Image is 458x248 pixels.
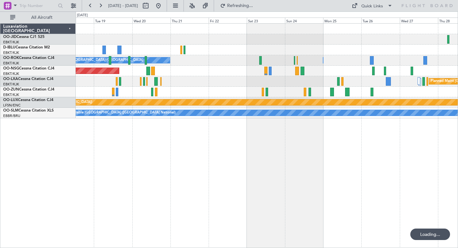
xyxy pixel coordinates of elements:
a: OO-LXACessna Citation CJ4 [3,77,53,81]
span: OO-NSG [3,67,19,70]
div: Sat 23 [247,18,285,23]
span: D-IBLU [3,46,16,49]
button: Quick Links [349,1,396,11]
a: D-IBLUCessna Citation M2 [3,46,50,49]
a: EBBR/BRU [3,113,20,118]
div: Mon 25 [323,18,361,23]
a: OO-JIDCessna CJ1 525 [3,35,45,39]
a: EBKT/KJK [3,61,19,66]
span: All Aircraft [17,15,67,20]
div: [DATE] [77,13,88,18]
span: [DATE] - [DATE] [108,3,138,9]
button: Refreshing... [217,1,255,11]
a: EBKT/KJK [3,40,19,45]
span: OO-SLM [3,109,18,113]
span: OO-ZUN [3,88,19,91]
span: OO-LUX [3,98,18,102]
button: All Aircraft [7,12,69,23]
span: OO-LXA [3,77,18,81]
div: Owner [GEOGRAPHIC_DATA]-[GEOGRAPHIC_DATA] [57,55,143,65]
div: Tue 19 [94,18,132,23]
a: EBKT/KJK [3,50,19,55]
div: Wed 27 [400,18,438,23]
div: Tue 26 [361,18,399,23]
span: OO-JID [3,35,17,39]
div: A/C Unavailable [GEOGRAPHIC_DATA] ([GEOGRAPHIC_DATA] National) [57,108,176,118]
div: Quick Links [361,3,383,10]
a: OO-SLMCessna Citation XLS [3,109,54,113]
a: LFSN/ENC [3,103,21,108]
a: OO-ZUNCessna Citation CJ4 [3,88,54,91]
div: Wed 20 [132,18,170,23]
a: EBKT/KJK [3,71,19,76]
a: OO-ROKCessna Citation CJ4 [3,56,54,60]
span: OO-ROK [3,56,19,60]
a: OO-LUXCessna Citation CJ4 [3,98,53,102]
div: Thu 21 [170,18,209,23]
div: Loading... [410,229,450,240]
div: Fri 22 [209,18,247,23]
a: OO-NSGCessna Citation CJ4 [3,67,54,70]
input: Trip Number [19,1,56,11]
a: EBKT/KJK [3,92,19,97]
div: Sun 24 [285,18,323,23]
a: EBKT/KJK [3,82,19,87]
span: Refreshing... [227,4,253,8]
